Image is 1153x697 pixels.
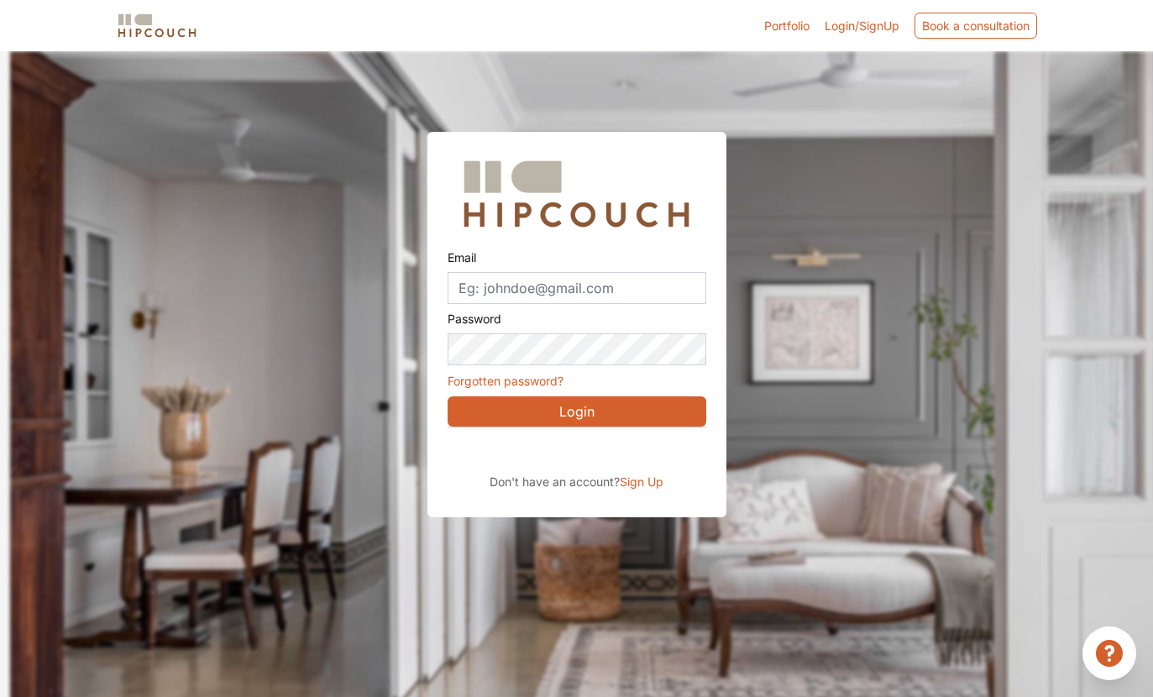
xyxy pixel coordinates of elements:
[115,7,199,45] span: logo-horizontal.svg
[448,243,476,272] label: Email
[620,474,663,489] span: Sign Up
[448,396,706,427] button: Login
[490,474,620,489] span: Don't have an account?
[455,152,697,236] img: Hipcouch Logo
[448,272,706,304] input: Eg: johndoe@gmail.com
[825,18,899,33] span: Login/SignUp
[448,374,563,388] a: Forgotten password?
[115,11,199,40] img: logo-horizontal.svg
[764,17,810,34] a: Portfolio
[439,432,763,469] iframe: Sign in with Google Button
[448,432,755,469] div: Sign in with Google. Opens in new tab
[448,304,501,333] label: Password
[915,13,1037,39] div: Book a consultation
